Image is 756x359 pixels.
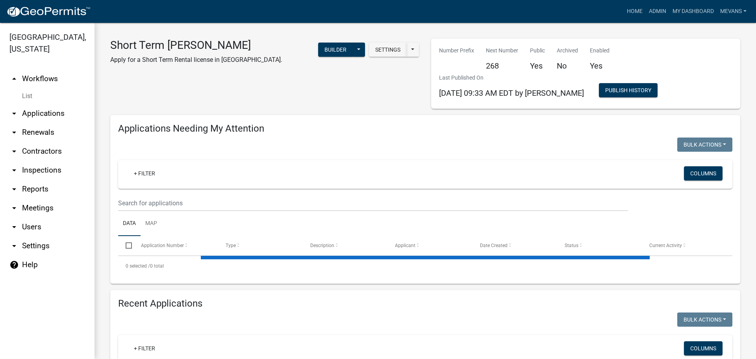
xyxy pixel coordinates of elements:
[118,236,133,255] datatable-header-cell: Select
[118,256,732,276] div: 0 total
[118,195,628,211] input: Search for applications
[590,47,610,55] p: Enabled
[9,109,19,118] i: arrow_drop_down
[141,211,162,236] a: Map
[387,236,472,255] datatable-header-cell: Applicant
[395,243,415,248] span: Applicant
[669,4,717,19] a: My Dashboard
[624,4,646,19] a: Home
[599,88,658,94] wm-modal-confirm: Workflow Publish History
[439,74,584,82] p: Last Published On
[677,312,732,327] button: Bulk Actions
[110,39,282,52] h3: Short Term [PERSON_NAME]
[9,260,19,270] i: help
[128,341,161,355] a: + Filter
[369,43,407,57] button: Settings
[684,341,723,355] button: Columns
[439,88,584,98] span: [DATE] 09:33 AM EDT by [PERSON_NAME]
[128,166,161,180] a: + Filter
[126,263,150,269] span: 0 selected /
[590,61,610,71] h5: Yes
[646,4,669,19] a: Admin
[677,138,732,152] button: Bulk Actions
[439,47,474,55] p: Number Prefix
[9,166,19,175] i: arrow_drop_down
[717,4,750,19] a: Mevans
[642,236,726,255] datatable-header-cell: Current Activity
[9,241,19,251] i: arrow_drop_down
[557,47,578,55] p: Archived
[226,243,236,248] span: Type
[557,61,578,71] h5: No
[318,43,353,57] button: Builder
[649,243,682,248] span: Current Activity
[599,83,658,97] button: Publish History
[530,61,545,71] h5: Yes
[9,184,19,194] i: arrow_drop_down
[480,243,508,248] span: Date Created
[218,236,303,255] datatable-header-cell: Type
[9,222,19,232] i: arrow_drop_down
[310,243,334,248] span: Description
[557,236,642,255] datatable-header-cell: Status
[110,55,282,65] p: Apply for a Short Term Rental license in [GEOGRAPHIC_DATA].
[9,74,19,84] i: arrow_drop_up
[133,236,218,255] datatable-header-cell: Application Number
[9,128,19,137] i: arrow_drop_down
[486,47,518,55] p: Next Number
[118,123,732,134] h4: Applications Needing My Attention
[118,298,732,309] h4: Recent Applications
[303,236,387,255] datatable-header-cell: Description
[118,211,141,236] a: Data
[141,243,184,248] span: Application Number
[486,61,518,71] h5: 268
[565,243,578,248] span: Status
[9,147,19,156] i: arrow_drop_down
[530,47,545,55] p: Public
[472,236,557,255] datatable-header-cell: Date Created
[9,203,19,213] i: arrow_drop_down
[684,166,723,180] button: Columns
